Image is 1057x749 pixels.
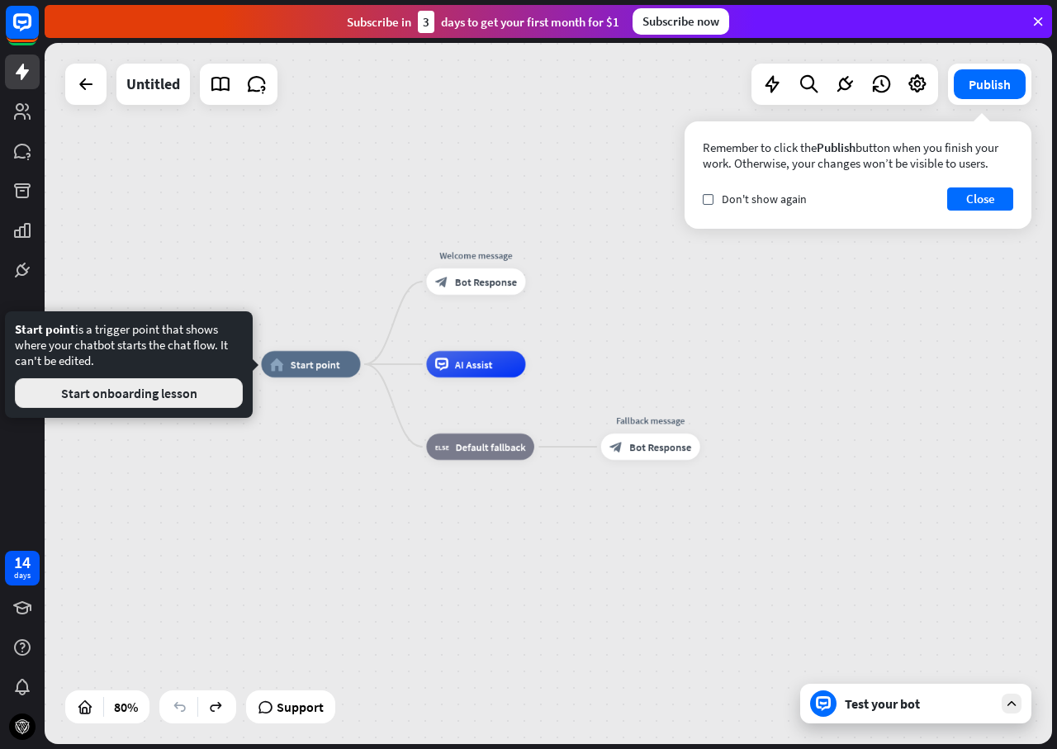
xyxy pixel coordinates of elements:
a: 14 days [5,551,40,585]
span: Bot Response [629,440,691,453]
span: Start point [15,321,75,337]
span: Start point [291,358,340,371]
span: Support [277,694,324,720]
div: 3 [418,11,434,33]
div: Welcome message [416,249,535,262]
div: Untitled [126,64,180,105]
i: block_bot_response [435,275,448,288]
div: 80% [109,694,143,720]
i: block_bot_response [609,440,623,453]
button: Open LiveChat chat widget [13,7,63,56]
div: Fallback message [591,414,710,427]
span: Bot Response [455,275,517,288]
div: Subscribe now [633,8,729,35]
i: block_fallback [435,440,449,453]
div: Subscribe in days to get your first month for $1 [347,11,619,33]
div: 14 [14,555,31,570]
div: Remember to click the button when you finish your work. Otherwise, your changes won’t be visible ... [703,140,1013,171]
div: is a trigger point that shows where your chatbot starts the chat flow. It can't be edited. [15,321,243,408]
span: Default fallback [456,440,526,453]
i: home_2 [270,358,284,371]
div: Test your bot [845,695,993,712]
span: Publish [817,140,856,155]
div: days [14,570,31,581]
button: Close [947,187,1013,211]
button: Publish [954,69,1026,99]
span: Don't show again [722,192,807,206]
button: Start onboarding lesson [15,378,243,408]
span: AI Assist [455,358,493,371]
